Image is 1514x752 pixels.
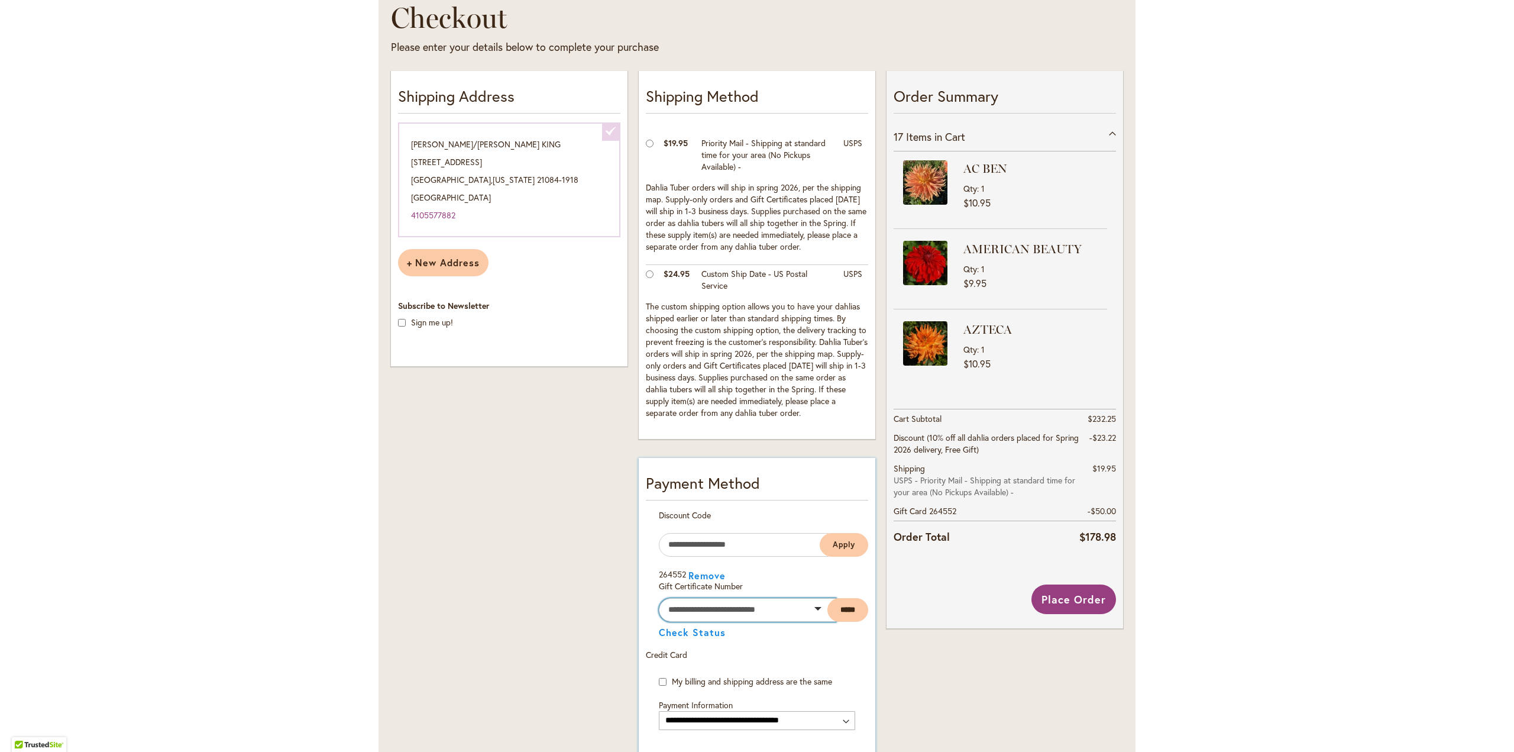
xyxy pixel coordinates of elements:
img: AMERICAN BEAUTY [903,241,947,285]
button: Remove [688,571,726,580]
span: Payment Information [659,699,733,711]
span: Gift Card [894,505,927,517]
span: USPS - Priority Mail - Shipping at standard time for your area (No Pickups Available) - [894,475,1079,498]
span: $19.95 [664,137,688,149]
button: Place Order [1031,585,1116,614]
span: 17 [894,130,903,144]
strong: AZTECA [963,321,1104,338]
span: $24.95 [664,268,690,279]
iframe: Launch Accessibility Center [9,710,42,743]
strong: AMERICAN BEAUTY [963,241,1104,257]
span: 264552 [929,505,956,517]
td: Dahlia Tuber orders will ship in spring 2026, per the shipping map. Supply-only orders and Gift C... [646,179,868,265]
span: Place Order [1041,592,1106,606]
div: Please enter your details below to complete your purchase [391,40,911,55]
div: Payment Method [646,472,868,501]
span: [US_STATE] [493,174,535,185]
p: Shipping Address [398,85,620,114]
span: 264552 [659,569,686,580]
img: AC BEN [903,160,947,205]
span: -$50.00 [1088,505,1116,517]
td: The custom shipping option allows you to have your dahlias shipped earlier or later than standard... [646,298,868,425]
strong: Order Total [894,528,950,545]
span: 1 [981,344,985,355]
span: Discount (10% off all dahlia orders placed for Spring 2026 delivery, Free Gift) [894,432,1079,455]
span: $19.95 [1092,463,1116,474]
span: My billing and shipping address are the same [672,676,832,687]
span: Shipping [894,463,925,474]
label: Sign me up! [411,317,453,328]
span: $178.98 [1079,530,1116,544]
button: New Address [398,249,489,276]
span: $232.25 [1088,413,1116,424]
span: Gift Certificate Number [659,580,743,592]
td: USPS [837,134,868,179]
td: Custom Ship Date - US Postal Service [695,264,837,298]
span: Qty [963,183,977,194]
img: AZTECA [903,321,947,366]
span: New Address [407,256,480,269]
p: Shipping Method [646,85,868,114]
span: Qty [963,263,977,275]
span: $10.95 [963,196,991,209]
div: [PERSON_NAME]/[PERSON_NAME] KING [STREET_ADDRESS] [GEOGRAPHIC_DATA] , 21084-1918 [GEOGRAPHIC_DATA] [398,122,620,237]
span: Apply [833,540,855,550]
span: Credit Card [646,649,687,660]
button: Check Status [659,628,726,637]
span: -$23.22 [1089,432,1116,443]
span: 1 [981,263,985,275]
span: $9.95 [963,277,986,289]
th: Cart Subtotal [894,409,1079,428]
button: Apply [820,533,868,557]
span: Discount Code [659,509,711,521]
span: Qty [963,344,977,355]
td: USPS [837,264,868,298]
span: 1 [981,183,985,194]
td: Priority Mail - Shipping at standard time for your area (No Pickups Available) - [695,134,837,179]
span: Items in Cart [906,130,965,144]
a: 4105577882 [411,209,455,221]
span: $10.95 [963,357,991,370]
span: Subscribe to Newsletter [398,300,489,311]
strong: AC BEN [963,160,1104,177]
p: Order Summary [894,85,1116,114]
